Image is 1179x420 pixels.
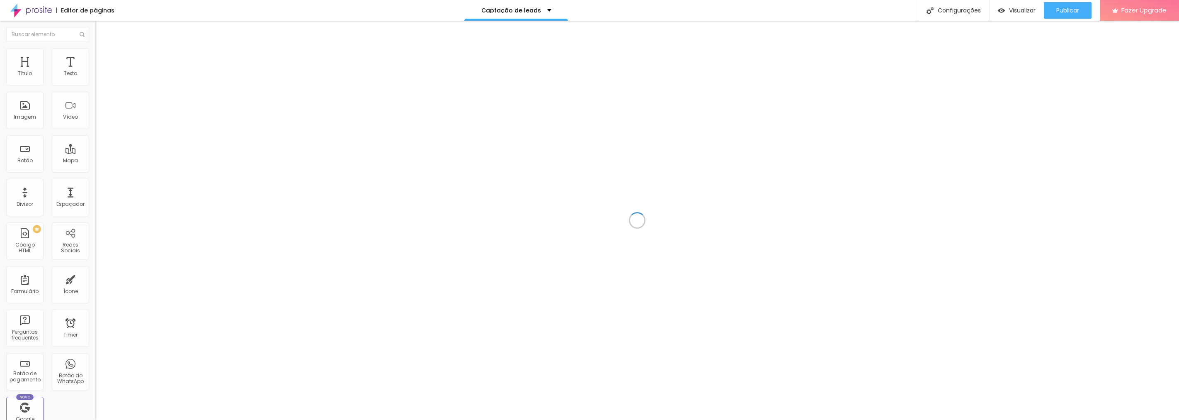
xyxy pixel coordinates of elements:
div: Editor de páginas [56,7,114,13]
div: Divisor [17,201,33,207]
div: Ícone [63,288,78,294]
div: Botão do WhatsApp [54,373,87,385]
div: Mapa [63,158,78,164]
div: Botão de pagamento [8,371,41,383]
div: Imagem [14,114,36,120]
button: Visualizar [990,2,1044,19]
span: Publicar [1056,7,1079,14]
div: Redes Sociais [54,242,87,254]
div: Novo [16,394,34,400]
img: view-1.svg [998,7,1005,14]
div: Código HTML [8,242,41,254]
img: Icone [80,32,85,37]
p: Captação de leads [481,7,541,13]
span: Fazer Upgrade [1121,7,1167,14]
div: Perguntas frequentes [8,329,41,341]
div: Formulário [11,288,39,294]
div: Texto [64,71,77,76]
div: Timer [63,332,78,338]
div: Botão [17,158,33,164]
div: Título [18,71,32,76]
button: Publicar [1044,2,1092,19]
input: Buscar elemento [6,27,89,42]
img: Icone [927,7,934,14]
span: Visualizar [1009,7,1036,14]
div: Espaçador [56,201,85,207]
div: Vídeo [63,114,78,120]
